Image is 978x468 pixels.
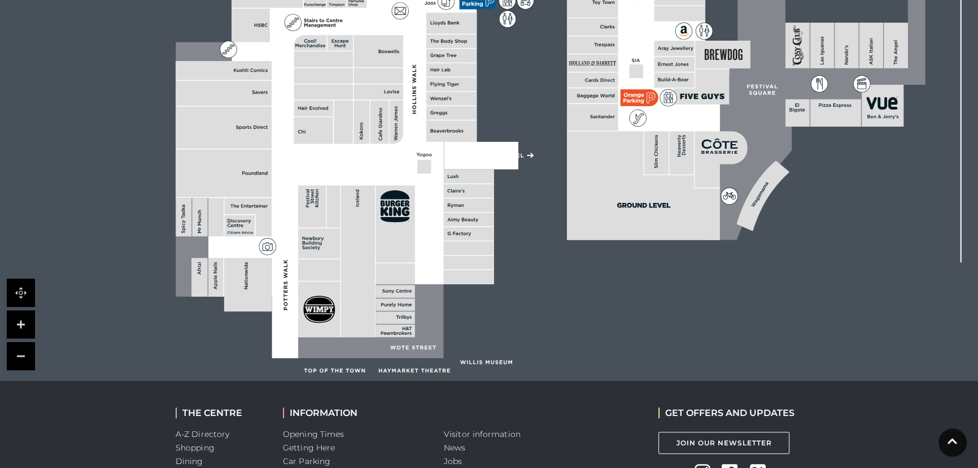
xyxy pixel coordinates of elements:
[658,408,794,418] h2: GET OFFERS AND UPDATES
[444,456,462,466] a: Jobs
[176,408,266,418] h2: THE CENTRE
[283,456,330,466] a: Car Parking
[658,432,789,454] a: Join Our Newsletter
[176,443,215,453] a: Shopping
[283,443,335,453] a: Getting Here
[283,429,344,439] a: Opening Times
[283,408,427,418] h2: INFORMATION
[176,456,203,466] a: Dining
[444,429,521,439] a: Visitor information
[176,429,229,439] a: A-Z Directory
[444,443,465,453] a: News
